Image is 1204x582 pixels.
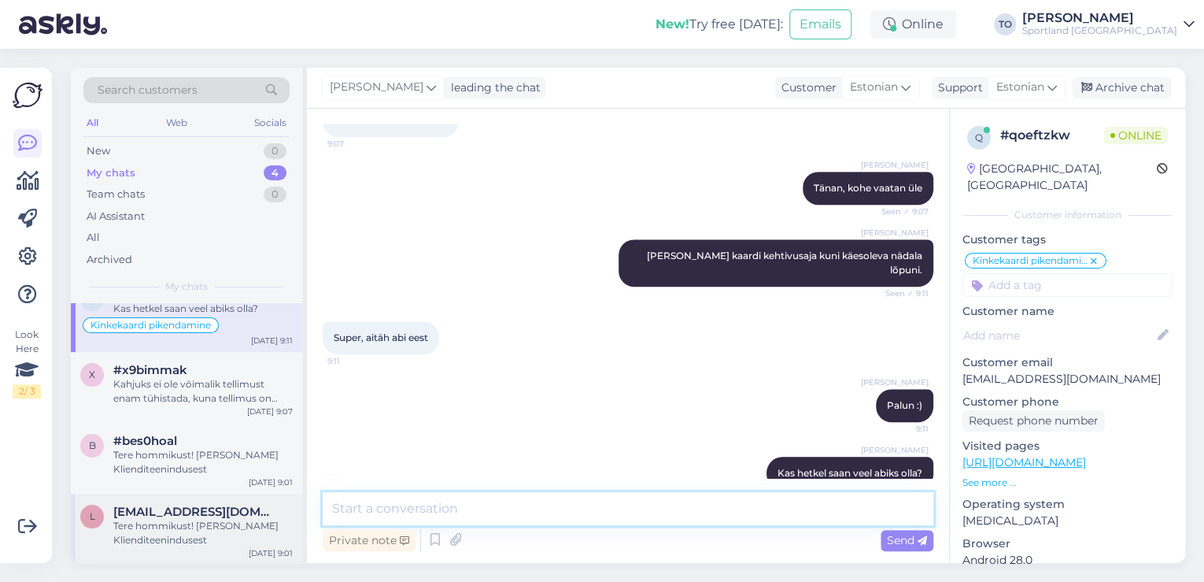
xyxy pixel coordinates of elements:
div: Customer [775,80,837,96]
div: Team chats [87,187,145,202]
div: Tere hommikust! [PERSON_NAME] Klienditeenindusest [113,448,293,476]
span: [PERSON_NAME] [861,444,929,456]
div: New [87,143,110,159]
span: [PERSON_NAME] [861,227,929,239]
span: q [975,132,983,143]
div: Web [163,113,190,133]
div: All [87,230,100,246]
span: [PERSON_NAME] [861,159,929,171]
div: Archived [87,252,132,268]
div: Support [932,80,983,96]
p: [EMAIL_ADDRESS][DOMAIN_NAME] [962,371,1173,387]
span: l [90,510,95,522]
p: [MEDICAL_DATA] [962,513,1173,529]
p: Operating system [962,496,1173,513]
span: 9:11 [327,355,386,367]
span: Kinkekaardi pikendamine [973,256,1088,265]
div: Tere hommikust! [PERSON_NAME] Klienditeenindusest [113,519,293,547]
div: Online [870,10,956,39]
div: Kahjuks ei ole võimalik tellimust enam tühistada, kuna tellimus on juba DPDle üle antud. Väga vab... [113,377,293,406]
span: Tänan, kohe vaatan üle [814,182,922,194]
div: [GEOGRAPHIC_DATA], [GEOGRAPHIC_DATA] [967,161,1157,194]
span: Send [887,533,927,547]
div: 4 [264,165,286,181]
span: #bes0hoal [113,434,177,448]
div: Socials [251,113,290,133]
span: Seen ✓ 9:11 [870,287,929,299]
b: New! [656,17,689,32]
div: # qoeftzkw [1000,126,1104,145]
span: x [89,369,95,380]
div: AI Assistant [87,209,145,224]
div: [DATE] 9:01 [249,476,293,488]
input: Add name [963,327,1154,344]
div: Customer information [962,208,1173,222]
button: Emails [789,9,851,39]
span: My chats [165,280,208,294]
a: [PERSON_NAME]Sportland [GEOGRAPHIC_DATA] [1022,12,1195,37]
span: [PERSON_NAME] [330,79,423,96]
div: Kas hetkel saan veel abiks olla? [113,302,293,316]
div: Try free [DATE]: [656,15,783,34]
div: leading the chat [445,80,541,96]
span: Super, aitäh abi eest [334,332,428,343]
span: #x9bimmak [113,363,187,377]
span: Estonian [850,79,898,96]
p: See more ... [962,476,1173,490]
div: [PERSON_NAME] [1022,12,1177,24]
div: 0 [264,143,286,159]
p: Visited pages [962,438,1173,454]
a: [URL][DOMAIN_NAME] [962,455,1086,469]
div: [DATE] 9:01 [249,547,293,559]
span: 9:07 [327,138,386,150]
span: Palun :) [887,399,922,411]
span: Estonian [996,79,1044,96]
div: Look Here [13,328,41,399]
div: 0 [264,187,286,202]
p: Customer name [962,303,1173,320]
span: b [89,439,96,451]
p: Android 28.0 [962,552,1173,569]
div: [DATE] 9:07 [247,406,293,417]
img: Askly Logo [13,80,42,110]
span: [PERSON_NAME] [861,376,929,388]
span: Seen ✓ 9:07 [870,206,929,217]
span: Search customers [98,82,198,98]
div: Sportland [GEOGRAPHIC_DATA] [1022,24,1177,37]
p: Customer email [962,354,1173,371]
div: [DATE] 9:11 [251,335,293,347]
p: Customer tags [962,232,1173,248]
span: Kinkekaardi pikendamine [90,321,211,330]
div: Private note [323,530,415,551]
div: TO [994,13,1016,35]
div: Request phone number [962,410,1105,432]
span: Kas hetkel saan veel abiks olla? [777,467,922,479]
input: Add a tag [962,273,1173,297]
span: 9:11 [870,423,929,435]
div: 2 / 3 [13,384,41,399]
div: All [83,113,102,133]
div: Archive chat [1072,77,1171,98]
p: Browser [962,536,1173,552]
div: My chats [87,165,135,181]
span: leknew@mail.ru [113,505,277,519]
span: [PERSON_NAME] kaardi kehtivusaja kuni käesoleva nädala lõpuni. [647,250,925,276]
p: Customer phone [962,394,1173,410]
span: Online [1104,127,1168,144]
